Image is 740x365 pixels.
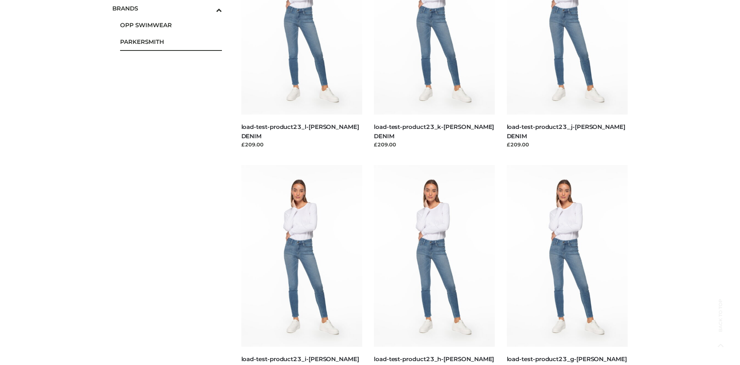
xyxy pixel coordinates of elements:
[711,313,730,332] span: Back to top
[507,123,625,139] a: load-test-product23_j-[PERSON_NAME] DENIM
[374,123,494,139] a: load-test-product23_k-[PERSON_NAME] DENIM
[120,33,222,50] a: PARKERSMITH
[120,17,222,33] a: OPP SWIMWEAR
[120,37,222,46] span: PARKERSMITH
[241,123,359,139] a: load-test-product23_l-[PERSON_NAME] DENIM
[241,141,363,148] div: £209.00
[507,141,628,148] div: £209.00
[374,141,495,148] div: £209.00
[120,21,222,30] span: OPP SWIMWEAR
[112,4,222,13] span: BRANDS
